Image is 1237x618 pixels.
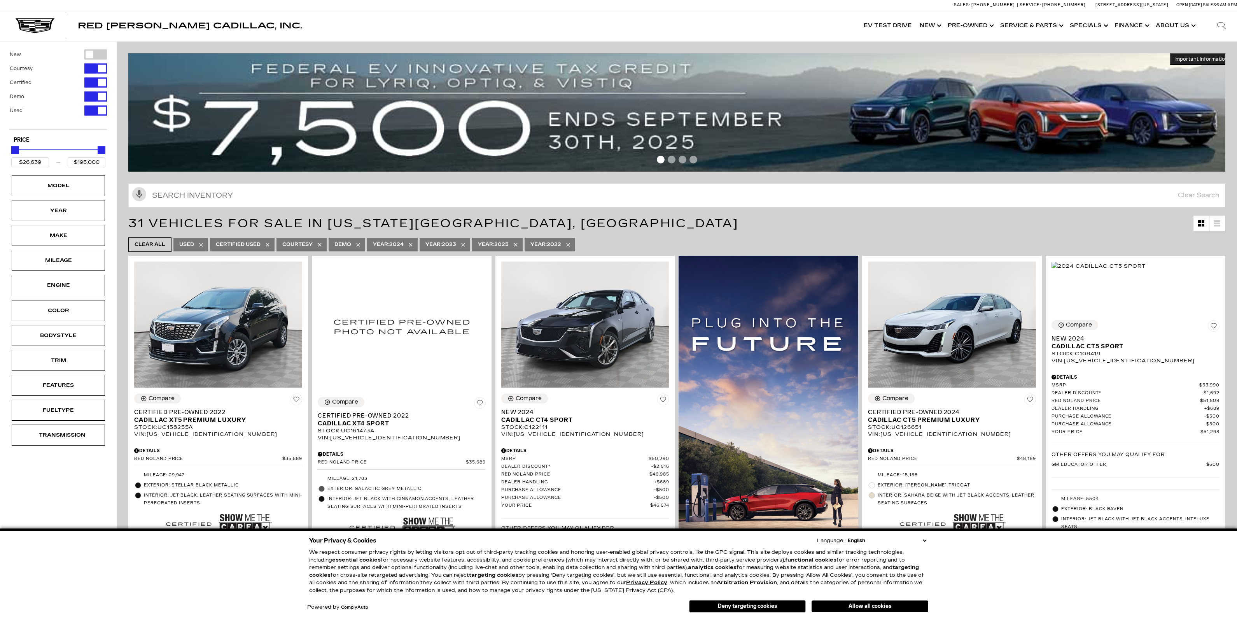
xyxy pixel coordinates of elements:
[478,242,494,247] span: Year :
[466,460,486,465] span: $35,689
[689,156,697,163] span: Go to slide 4
[1176,2,1202,7] span: Open [DATE]
[78,21,302,30] span: Red [PERSON_NAME] Cadillac, Inc.
[309,564,919,578] strong: targeting cookies
[1052,342,1214,350] span: Cadillac CT5 Sport
[290,393,302,408] button: Save Vehicle
[812,600,928,612] button: Allow all cookies
[1052,462,1206,468] span: GM Educator Offer
[1052,421,1220,427] a: Purchase Allowance $500
[332,557,381,563] strong: essential cookies
[1052,406,1220,412] a: Dealer Handling $689
[332,399,358,406] div: Compare
[501,503,669,509] a: Your Price $46,674
[12,300,105,321] div: ColorColor
[1052,406,1204,412] span: Dealer Handling
[1217,2,1237,7] span: 9 AM-6 PM
[12,275,105,296] div: EngineEngine
[128,216,738,230] span: 31 Vehicles for Sale in [US_STATE][GEOGRAPHIC_DATA], [GEOGRAPHIC_DATA]
[501,408,669,424] a: New 2024Cadillac CT4 Sport
[425,242,442,247] span: Year :
[1052,335,1214,342] span: New 2024
[516,395,542,402] div: Compare
[1052,421,1204,427] span: Purchase Allowance
[12,200,105,221] div: YearYear
[501,408,663,416] span: New 2024
[134,408,296,416] span: Certified Pre-Owned 2022
[1017,456,1036,462] span: $48,189
[1052,383,1199,388] span: MSRP
[868,431,1036,438] div: VIN: [US_VEHICLE_IDENTIFICATION_NUMBER]
[868,393,915,404] button: Compare Vehicle
[128,53,1233,172] a: vrp-tax-ending-august-version
[1200,429,1220,435] span: $51,298
[318,434,486,441] div: VIN: [US_VEHICLE_IDENTIFICATION_NUMBER]
[530,240,561,249] span: 2022
[1066,321,1092,328] div: Compare
[10,107,23,114] label: Used
[39,356,78,365] div: Trim
[39,281,78,290] div: Engine
[1017,3,1088,7] a: Service: [PHONE_NUMBER]
[1052,429,1220,435] a: Your Price $51,298
[501,447,669,454] div: Pricing Details - New 2024 Cadillac CT4 Sport
[132,187,146,201] svg: Click to toggle on voice search
[785,557,836,563] strong: functional cookies
[1024,393,1036,408] button: Save Vehicle
[39,181,78,190] div: Model
[318,474,486,484] li: Mileage: 21,783
[1152,10,1198,41] a: About Us
[134,456,282,462] span: Red Noland Price
[1052,398,1220,404] a: Red Noland Price $51,609
[996,10,1066,41] a: Service & Parts
[1052,398,1200,404] span: Red Noland Price
[626,579,667,586] u: Privacy Policy
[954,3,1017,7] a: Sales: [PHONE_NUMBER]
[501,487,669,493] a: Purchase Allowance $500
[98,146,105,154] div: Maximum Price
[10,51,21,58] label: New
[144,481,302,489] span: Exterior: Stellar Black Metallic
[134,424,302,431] div: Stock : UC158255A
[882,395,908,402] div: Compare
[868,408,1030,416] span: Certified Pre-Owned 2024
[318,427,486,434] div: Stock : UC161473A
[1199,383,1220,388] span: $53,990
[469,572,518,578] strong: targeting cookies
[163,515,215,541] img: Cadillac Certified Used Vehicle
[868,447,1036,454] div: Pricing Details - Certified Pre-Owned 2024 Cadillac CT5 Premium Luxury
[868,456,1017,462] span: Red Noland Price
[1202,390,1220,396] span: $1,692
[134,447,302,454] div: Pricing Details - Certified Pre-Owned 2022 Cadillac XT5 Premium Luxury
[649,456,669,462] span: $50,290
[501,525,614,532] p: Other Offers You May Qualify For
[1020,2,1041,7] span: Service:
[309,535,376,546] span: Your Privacy & Cookies
[318,460,466,465] span: Red Noland Price
[318,460,486,465] a: Red Noland Price $35,689
[501,472,649,478] span: Red Noland Price
[39,206,78,215] div: Year
[817,538,844,543] div: Language:
[1204,421,1220,427] span: $500
[878,481,1036,489] span: Exterior: [PERSON_NAME] Tricoat
[318,412,486,427] a: Certified Pre-Owned 2022Cadillac XT4 Sport
[1200,398,1220,404] span: $51,609
[10,49,107,129] div: Filter by Vehicle Type
[135,240,165,249] span: Clear All
[530,242,547,247] span: Year :
[134,456,302,462] a: Red Noland Price $35,689
[39,231,78,240] div: Make
[474,397,486,412] button: Save Vehicle
[501,262,669,388] img: 2024 Cadillac CT4 Sport
[39,331,78,340] div: Bodystyle
[282,240,313,249] span: Courtesy
[327,495,486,511] span: Interior: Jet Black with Cinnamon accents, Leather seating surfaces with mini-perforated inserts
[78,22,302,30] a: Red [PERSON_NAME] Cadillac, Inc.
[12,325,105,346] div: BodystyleBodystyle
[334,240,351,249] span: Demo
[846,537,928,544] select: Language Select
[318,420,480,427] span: Cadillac XT4 Sport
[1052,429,1200,435] span: Your Price
[134,393,181,404] button: Compare Vehicle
